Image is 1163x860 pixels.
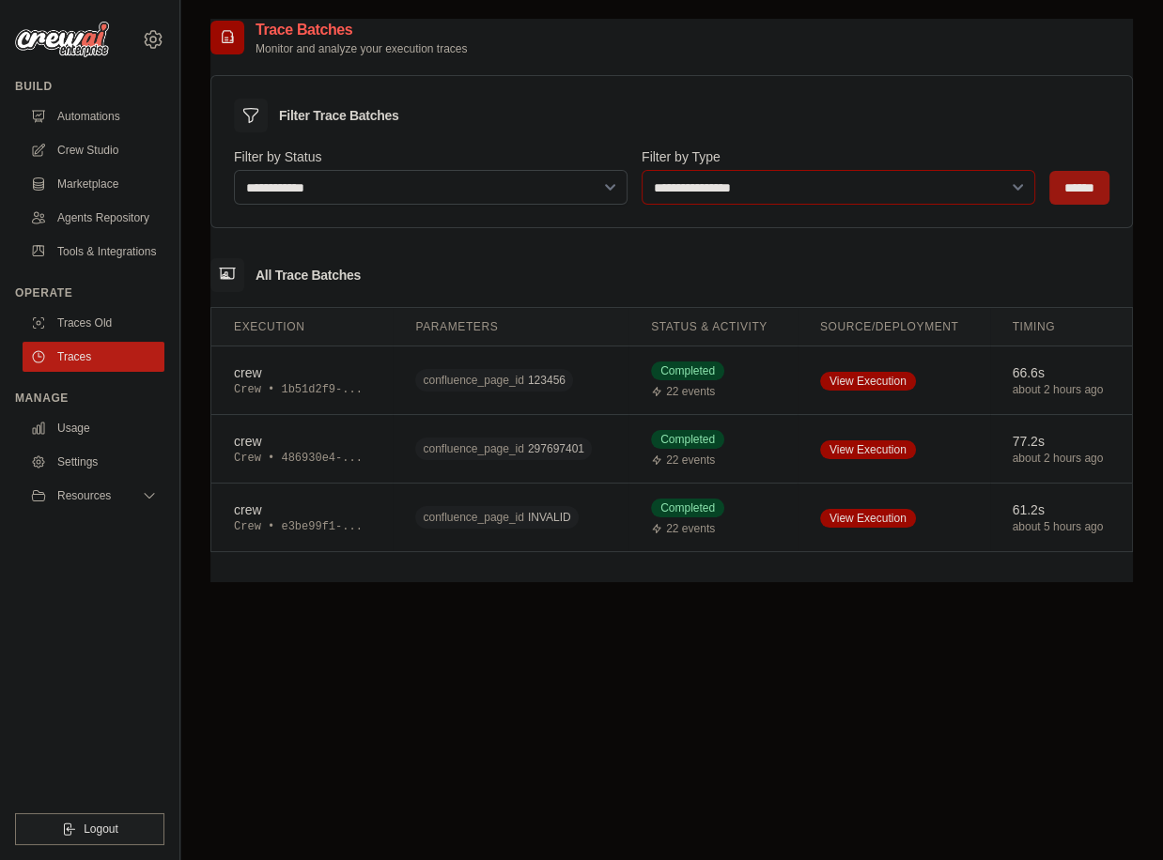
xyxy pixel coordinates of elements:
[234,519,370,534] div: Crew • e3be99f1-...
[651,361,724,380] span: Completed
[393,308,628,346] th: Parameters
[23,308,164,338] a: Traces Old
[234,147,627,166] label: Filter by Status
[820,440,916,459] a: View Execution
[820,509,916,528] a: View Execution
[1013,363,1110,382] div: 66.6s
[23,481,164,511] button: Resources
[211,415,1132,484] tr: View details for crew execution
[23,342,164,372] a: Traces
[23,237,164,267] a: Tools & Integrations
[15,813,164,845] button: Logout
[820,372,916,391] a: View Execution
[415,503,606,532] div: confluence_page_id: INVALID
[423,441,523,456] span: confluence_page_id
[1013,500,1110,519] div: 61.2s
[211,308,393,346] th: Execution
[234,500,370,519] div: crew
[234,363,370,382] div: crew
[651,430,724,449] span: Completed
[256,19,467,41] h2: Trace Batches
[211,346,1132,415] tr: View details for crew execution
[1013,519,1110,534] div: about 5 hours ago
[628,308,798,346] th: Status & Activity
[15,22,109,57] img: Logo
[23,135,164,165] a: Crew Studio
[415,366,606,395] div: confluence_page_id: 123456
[1013,382,1110,397] div: about 2 hours ago
[234,432,370,451] div: crew
[234,451,370,466] div: Crew • 486930e4-...
[415,435,606,464] div: confluence_page_id: 297697401
[15,391,164,406] div: Manage
[15,285,164,300] div: Operate
[642,147,1034,166] label: Filter by Type
[23,413,164,443] a: Usage
[666,453,715,468] span: 22 events
[666,384,715,399] span: 22 events
[256,266,361,284] h3: All Trace Batches
[423,373,523,388] span: confluence_page_id
[798,308,990,346] th: Source/Deployment
[256,41,467,56] p: Monitor and analyze your execution traces
[23,169,164,199] a: Marketplace
[1013,432,1110,451] div: 77.2s
[84,822,118,837] span: Logout
[528,373,566,388] span: 123456
[651,499,724,517] span: Completed
[528,510,571,525] span: INVALID
[15,79,164,94] div: Build
[279,106,398,125] h3: Filter Trace Batches
[1013,451,1110,466] div: about 2 hours ago
[57,488,111,503] span: Resources
[23,447,164,477] a: Settings
[423,510,523,525] span: confluence_page_id
[211,484,1132,552] tr: View details for crew execution
[666,521,715,536] span: 22 events
[990,308,1133,346] th: Timing
[23,101,164,131] a: Automations
[528,441,584,456] span: 297697401
[234,382,370,397] div: Crew • 1b51d2f9-...
[23,203,164,233] a: Agents Repository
